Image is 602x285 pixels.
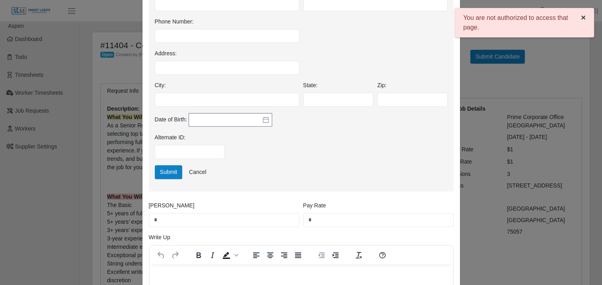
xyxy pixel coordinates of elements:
a: Cancel [184,165,212,179]
body: Rich Text Area. Press ALT-0 for help. [6,6,297,15]
div: Background color Black [220,250,240,261]
button: Align center [263,250,277,261]
label: City: [155,81,166,90]
button: Align right [277,250,291,261]
label: Write Up [149,233,170,242]
label: Pay Rate [303,201,326,210]
button: Submit [155,165,183,179]
label: Phone Number: [155,18,194,26]
button: Increase indent [329,250,342,261]
label: Date of Birth: [155,115,187,124]
label: [PERSON_NAME] [149,201,195,210]
button: Italic [206,250,219,261]
label: Address: [155,49,177,58]
button: Justify [291,250,305,261]
button: Bold [192,250,205,261]
label: Zip: [377,81,386,90]
button: Decrease indent [315,250,328,261]
button: Undo [154,250,168,261]
div: You are not authorized to access that page. [455,8,594,37]
button: Clear formatting [352,250,366,261]
button: Redo [168,250,182,261]
button: Align left [249,250,263,261]
label: State: [303,81,318,90]
label: Alternate ID: [155,133,186,142]
button: Help [376,250,389,261]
